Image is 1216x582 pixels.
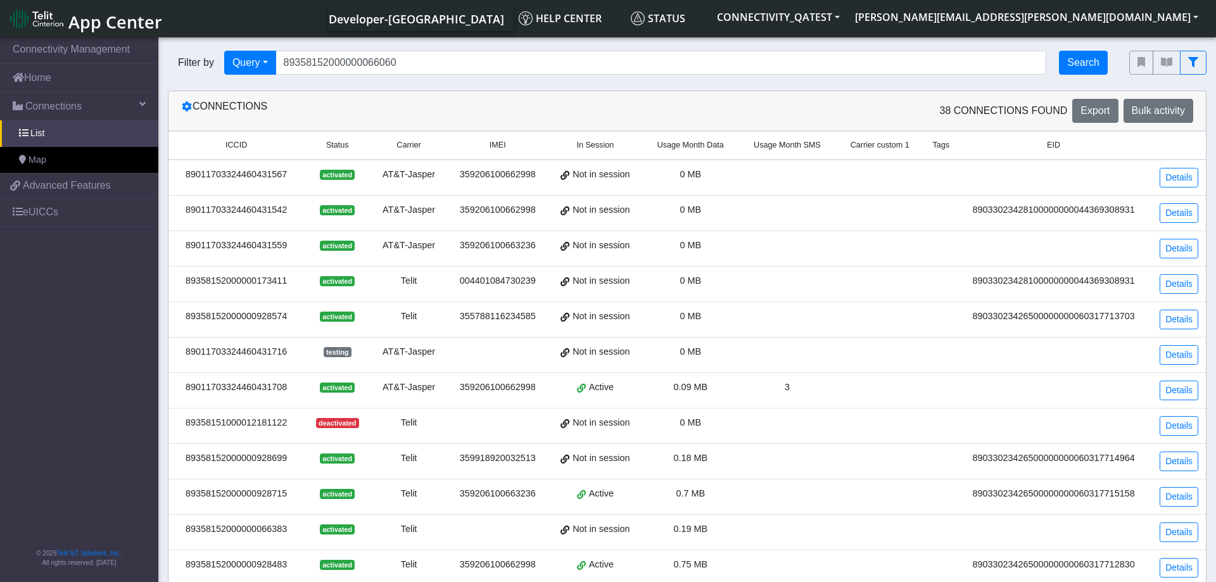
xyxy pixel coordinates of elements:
[396,139,421,151] span: Carrier
[589,558,614,572] span: Active
[176,522,296,536] div: 89358152000000066383
[1160,274,1198,294] a: Details
[28,153,46,167] span: Map
[455,274,541,288] div: 004401084730239
[1160,487,1198,507] a: Details
[1160,558,1198,578] a: Details
[631,11,685,25] span: Status
[932,139,949,151] span: Tags
[320,276,355,286] span: activated
[589,381,614,395] span: Active
[1160,416,1198,436] a: Details
[939,103,1067,118] span: 38 Connections found
[851,139,909,151] span: Carrier custom 1
[1160,239,1198,258] a: Details
[455,203,541,217] div: 359206100662998
[329,11,504,27] span: Developer-[GEOGRAPHIC_DATA]
[320,241,355,251] span: activated
[573,522,630,536] span: Not in session
[1132,105,1185,116] span: Bulk activity
[455,239,541,253] div: 359206100663236
[1080,105,1110,116] span: Export
[176,558,296,572] div: 89358152000000928483
[673,524,707,534] span: 0.19 MB
[455,558,541,572] div: 359206100662998
[378,558,440,572] div: Telit
[25,99,82,114] span: Connections
[631,11,645,25] img: status.svg
[378,239,440,253] div: AT&T-Jasper
[378,168,440,182] div: AT&T-Jasper
[378,310,440,324] div: Telit
[455,310,541,324] div: 355788116234585
[965,487,1142,501] div: 89033023426500000000060317715158
[680,240,701,250] span: 0 MB
[576,139,614,151] span: In Session
[573,274,630,288] span: Not in session
[176,381,296,395] div: 89011703324460431708
[30,127,44,141] span: List
[847,6,1206,28] button: [PERSON_NAME][EMAIL_ADDRESS][PERSON_NAME][DOMAIN_NAME]
[176,203,296,217] div: 89011703324460431542
[455,452,541,465] div: 359918920032513
[746,381,828,395] div: 3
[1059,51,1108,75] button: Search
[1160,522,1198,542] a: Details
[168,55,224,70] span: Filter by
[176,345,296,359] div: 89011703324460431716
[680,169,701,179] span: 0 MB
[320,170,355,180] span: activated
[1124,99,1193,123] button: Bulk activity
[519,11,533,25] img: knowledge.svg
[455,168,541,182] div: 359206100662998
[378,416,440,430] div: Telit
[326,139,349,151] span: Status
[324,347,351,357] span: testing
[320,205,355,215] span: activated
[519,11,602,25] span: Help center
[673,382,707,392] span: 0.09 MB
[673,453,707,463] span: 0.18 MB
[320,489,355,499] span: activated
[225,139,247,151] span: ICCID
[378,203,440,217] div: AT&T-Jasper
[1160,345,1198,365] a: Details
[320,560,355,570] span: activated
[320,524,355,535] span: activated
[680,417,701,427] span: 0 MB
[57,550,120,557] a: Telit IoT Solutions, Inc.
[320,312,355,322] span: activated
[275,51,1047,75] input: Search...
[378,522,440,536] div: Telit
[176,274,296,288] div: 89358152000000173411
[680,311,701,321] span: 0 MB
[680,346,701,357] span: 0 MB
[626,6,709,31] a: Status
[589,487,614,501] span: Active
[378,452,440,465] div: Telit
[1047,139,1060,151] span: EID
[176,168,296,182] div: 89011703324460431567
[490,139,506,151] span: IMEI
[1160,310,1198,329] a: Details
[1160,452,1198,471] a: Details
[1160,381,1198,400] a: Details
[455,487,541,501] div: 359206100663236
[573,310,630,324] span: Not in session
[176,310,296,324] div: 89358152000000928574
[224,51,276,75] button: Query
[754,139,821,151] span: Usage Month SMS
[23,178,111,193] span: Advanced Features
[172,99,687,123] div: Connections
[320,453,355,464] span: activated
[176,239,296,253] div: 89011703324460431559
[176,416,296,430] div: 89358151000012181122
[328,6,503,31] a: Your current platform instance
[657,139,724,151] span: Usage Month Data
[965,203,1142,217] div: 89033023428100000000044369308931
[573,345,630,359] span: Not in session
[1072,99,1118,123] button: Export
[378,487,440,501] div: Telit
[316,418,359,428] span: deactivated
[68,10,162,34] span: App Center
